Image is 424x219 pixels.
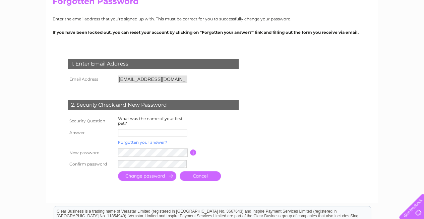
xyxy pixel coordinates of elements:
a: Cancel [180,171,221,181]
a: Forgotten your answer? [118,140,167,145]
p: Enter the email address that you're signed up with. This must be correct for you to successfully ... [53,16,372,22]
input: Submit [118,171,176,181]
th: Security Question [66,115,116,127]
a: Energy [347,28,362,33]
div: Clear Business is a trading name of Verastar Limited (registered in [GEOGRAPHIC_DATA] No. 3667643... [54,4,371,32]
p: If you have been locked out, you can reset your account by clicking on “Forgotten your answer?” l... [53,29,372,35]
input: Information [190,149,196,155]
a: Blog [390,28,400,33]
a: Contact [404,28,420,33]
div: 1. Enter Email Address [68,59,239,69]
a: Water [330,28,343,33]
img: logo.png [15,17,49,38]
th: Confirm password [66,158,116,170]
th: Answer [66,127,116,138]
th: Email Address [66,74,116,85]
label: What was the name of your first pet? [118,116,183,126]
a: Telecoms [366,28,386,33]
div: 2. Security Check and New Password [68,100,239,110]
a: 0333 014 3131 [298,3,344,12]
th: New password [66,147,116,158]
